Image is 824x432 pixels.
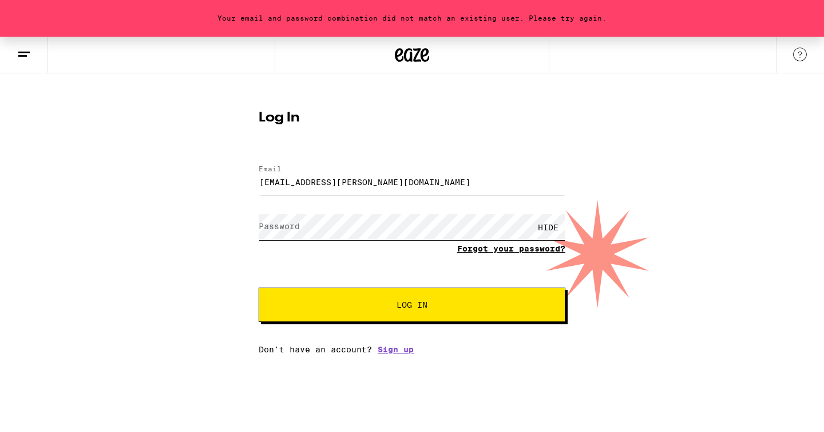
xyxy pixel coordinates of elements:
span: Hi. Need any help? [7,8,82,17]
div: Don't have an account? [259,345,565,354]
label: Email [259,165,282,172]
label: Password [259,222,300,231]
a: Forgot your password? [457,244,565,253]
h1: Log In [259,111,565,125]
button: Log In [259,288,565,322]
div: HIDE [531,214,565,240]
input: Email [259,169,565,195]
span: Log In [397,301,427,309]
a: Sign up [378,345,414,354]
